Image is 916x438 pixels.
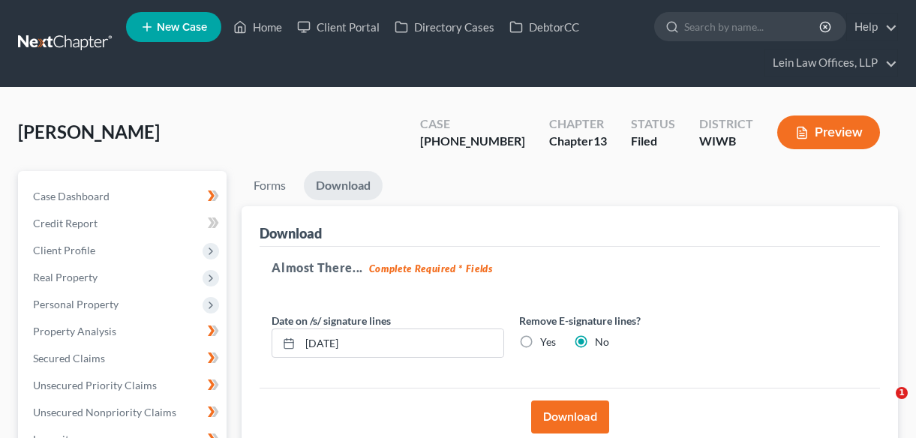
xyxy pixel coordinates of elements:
div: [PHONE_NUMBER] [420,133,525,150]
label: No [595,334,609,349]
span: New Case [157,22,207,33]
span: Client Profile [33,244,95,256]
a: Case Dashboard [21,183,227,210]
label: Remove E-signature lines? [519,313,752,328]
a: Lein Law Offices, LLP [765,49,897,76]
div: Filed [631,133,675,150]
a: Help [847,13,897,40]
a: Home [226,13,290,40]
input: MM/DD/YYYY [300,329,503,358]
span: Property Analysis [33,325,116,337]
span: 1 [896,387,908,399]
span: Real Property [33,271,98,283]
span: Secured Claims [33,352,105,364]
div: WIWB [699,133,753,150]
span: Personal Property [33,298,119,310]
button: Download [531,400,609,433]
span: Unsecured Priority Claims [33,379,157,391]
div: Chapter [549,133,607,150]
div: District [699,115,753,133]
div: Status [631,115,675,133]
a: Unsecured Priority Claims [21,372,227,399]
input: Search by name... [684,13,821,40]
strong: Complete Required * Fields [369,262,493,274]
div: Download [260,224,322,242]
button: Preview [777,115,880,149]
a: Download [304,171,383,200]
a: Forms [242,171,298,200]
span: Unsecured Nonpriority Claims [33,406,176,418]
a: Credit Report [21,210,227,237]
a: Property Analysis [21,318,227,345]
div: Case [420,115,525,133]
label: Date on /s/ signature lines [272,313,391,328]
span: 13 [593,133,607,148]
a: Unsecured Nonpriority Claims [21,399,227,426]
span: Case Dashboard [33,190,110,202]
span: Credit Report [33,217,98,229]
a: DebtorCC [502,13,587,40]
iframe: Intercom live chat [865,387,901,423]
a: Secured Claims [21,345,227,372]
div: Chapter [549,115,607,133]
a: Client Portal [290,13,387,40]
label: Yes [540,334,556,349]
span: [PERSON_NAME] [18,121,160,142]
a: Directory Cases [387,13,502,40]
h5: Almost There... [272,259,868,277]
